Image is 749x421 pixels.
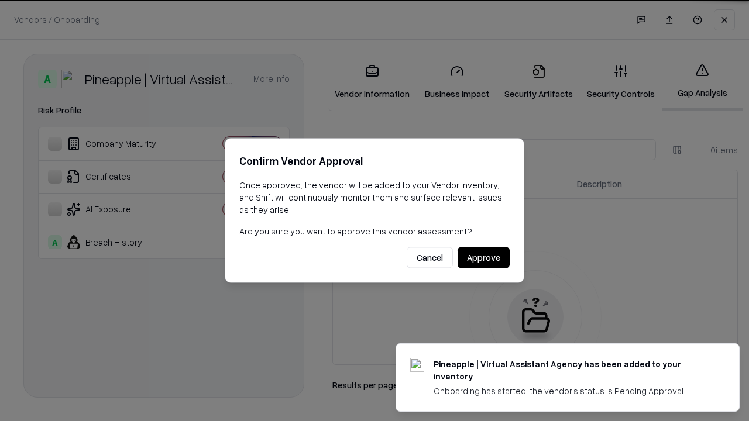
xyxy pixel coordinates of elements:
p: Once approved, the vendor will be added to your Vendor Inventory, and Shift will continuously mon... [239,179,510,216]
div: Onboarding has started, the vendor's status is Pending Approval. [434,385,711,397]
h2: Confirm Vendor Approval [239,153,510,170]
button: Cancel [407,247,453,268]
p: Are you sure you want to approve this vendor assessment? [239,225,510,237]
div: Pineapple | Virtual Assistant Agency has been added to your inventory [434,358,711,382]
button: Approve [458,247,510,268]
img: trypineapple.com [410,358,424,372]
